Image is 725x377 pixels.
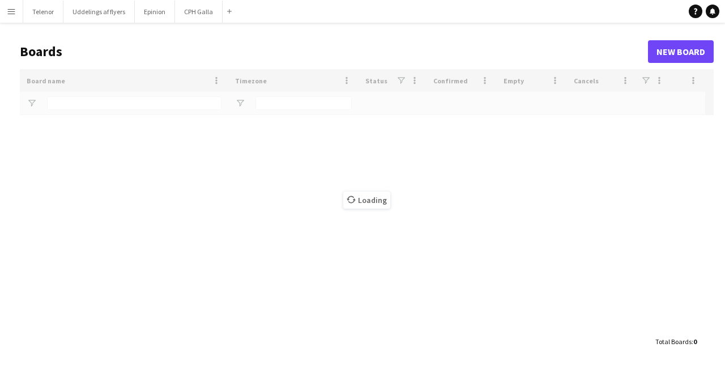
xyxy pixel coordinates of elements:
button: Telenor [23,1,63,23]
span: Total Boards [655,337,692,346]
button: CPH Galla [175,1,223,23]
span: 0 [693,337,697,346]
div: : [655,331,697,353]
a: New Board [648,40,714,63]
h1: Boards [20,43,648,60]
button: Uddelings af flyers [63,1,135,23]
span: Loading [343,192,390,209]
button: Epinion [135,1,175,23]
